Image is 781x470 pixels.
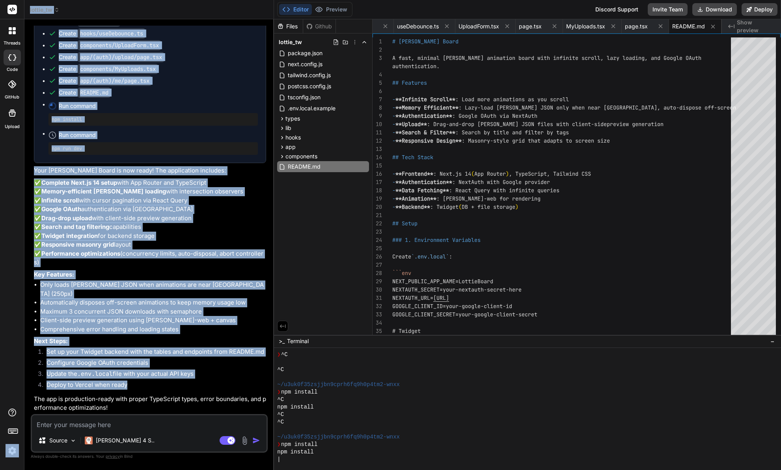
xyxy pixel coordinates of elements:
[667,104,736,111] span: uto-dispose off-screen
[433,170,471,177] span: : Next.js 14
[397,22,439,30] span: useDebounce.ts
[392,220,418,227] span: ## Setup
[515,203,518,210] span: )
[737,19,775,34] span: Show preview
[373,46,382,54] div: 2
[392,96,395,103] span: -
[373,286,382,294] div: 30
[106,454,120,459] span: privacy
[5,123,20,130] label: Upload
[455,129,569,136] span: : Search by title and filter by tags
[287,337,309,345] span: Terminal
[373,203,382,211] div: 20
[373,302,382,310] div: 32
[519,22,542,30] span: page.tsx
[449,187,559,194] span: : React Query with infinite queries
[392,286,522,293] span: NEXTAUTH_SECRET=your-nextauth-secret-here
[34,337,68,345] strong: Next Steps:
[40,347,266,359] li: Set up your Twidget backend with the tables and endpoints from README.md
[392,104,395,111] span: -
[78,40,161,50] code: components/UploadForm.tsx
[449,253,452,260] span: :
[672,22,705,30] span: README.md
[648,3,688,16] button: Invite Team
[40,381,266,392] li: Deploy to Vercel when ready
[373,253,382,261] div: 26
[373,71,382,79] div: 4
[40,298,266,307] li: Automatically disposes off-screen animations to keep memory usage low
[96,437,155,444] p: [PERSON_NAME] 4 S..
[392,253,411,260] span: Create
[373,137,382,145] div: 12
[41,250,120,257] strong: Performance optimizations
[312,4,350,15] button: Preview
[392,79,427,86] span: ## Features
[392,303,512,310] span: GOOGLE_CLIENT_ID=your-google-client-id
[277,448,313,456] span: npm install
[59,131,258,139] span: Run command
[392,327,421,334] span: # Twidget
[40,325,266,334] li: Comprehensive error handling and loading states
[373,120,382,128] div: 10
[277,381,400,388] span: ~/u3uk0f35zsjjbn9cprh6fq9h0p4tm2-wnxx
[40,370,266,381] li: Update the file with your actual API keys
[78,52,164,62] code: app/(auth)/upload/page.tsx
[41,241,114,248] strong: Responsive masonry grid
[287,104,336,113] span: .env.local.example
[392,294,433,301] span: NEXTAUTH_URL=
[459,104,667,111] span: : Lazy-load [PERSON_NAME] JSON only when near [GEOGRAPHIC_DATA], a
[281,388,317,396] span: npm install
[34,178,266,267] p: ✅ with App Router and TypeScript ✅ with intersection observers ✅ with cursor pagination via React...
[373,170,382,178] div: 16
[287,59,323,69] span: next.config.js
[392,236,481,243] span: ### 1. Environment Variables
[392,269,411,277] span: ```env
[373,236,382,244] div: 24
[436,195,541,202] span: : [PERSON_NAME]-web for rendering
[430,203,459,210] span: : Twidget
[285,115,300,123] span: types
[41,188,166,195] strong: Memory-efficient [PERSON_NAME] loading
[392,137,395,144] span: -
[392,129,395,136] span: -
[373,145,382,153] div: 13
[373,195,382,203] div: 19
[373,219,382,228] div: 22
[392,121,395,128] span: -
[287,162,321,171] span: README.md
[392,38,459,45] span: # [PERSON_NAME] Board
[471,170,474,177] span: (
[59,53,164,61] div: Create
[373,277,382,286] div: 29
[459,203,462,210] span: (
[506,170,509,177] span: )
[59,18,120,26] div: Create
[392,178,395,186] span: -
[769,335,776,347] button: −
[427,121,607,128] span: : Drag-and-drop [PERSON_NAME] JSON files with client-side
[40,281,266,298] li: Only loads [PERSON_NAME] JSON when animations are near [GEOGRAPHIC_DATA] (250px)
[287,48,323,58] span: package.json
[78,76,152,86] code: app/(auth)/me/page.tsx
[287,93,321,102] span: tsconfig.json
[49,437,67,444] p: Source
[285,152,317,160] span: components
[392,195,395,202] span: -
[59,30,145,37] div: Create
[274,22,303,30] div: Files
[285,143,296,151] span: app
[34,166,266,175] p: Your [PERSON_NAME] Board is now ready! The application includes:
[7,66,18,73] label: code
[392,63,440,70] span: authentication.
[373,294,382,302] div: 31
[373,244,382,253] div: 25
[281,441,317,448] span: npm install
[70,437,76,444] img: Pick Models
[459,22,499,30] span: UploadForm.tsx
[41,223,109,230] strong: Search and tag filtering
[373,310,382,319] div: 33
[373,153,382,162] div: 14
[373,327,382,335] div: 35
[41,232,98,240] strong: Twidget integration
[411,253,449,260] span: `.env.local`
